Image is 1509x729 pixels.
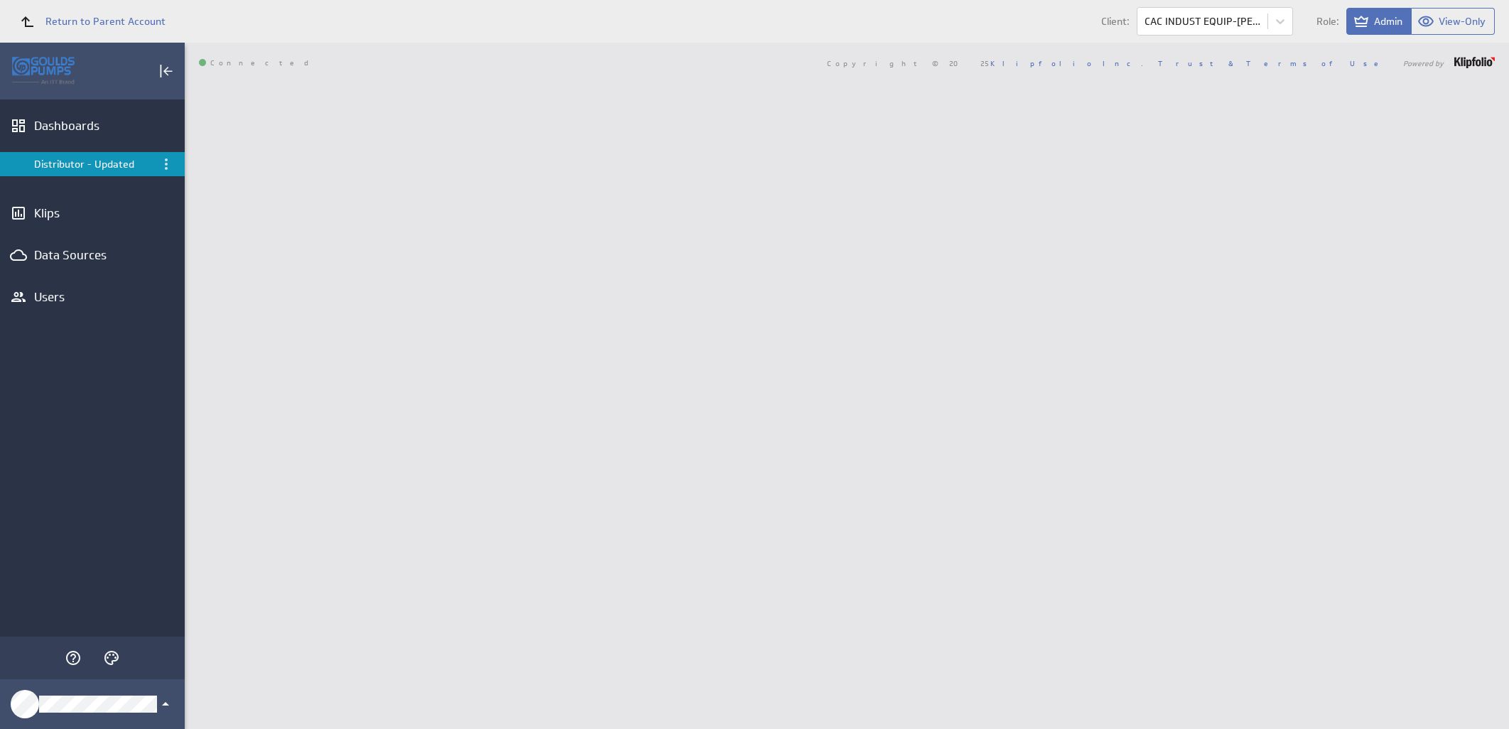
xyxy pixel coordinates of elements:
span: Role: [1316,16,1339,26]
a: Return to Parent Account [11,6,166,37]
img: logo-footer.png [1454,57,1495,68]
div: Distributor - Updated [34,158,153,171]
a: Klipfolio Inc. [990,58,1143,68]
img: Klipfolio logo [12,57,75,85]
div: Dashboards [34,118,151,134]
div: Help [61,646,85,670]
div: Menu [156,154,176,174]
span: Admin [1374,15,1402,28]
span: Powered by [1403,60,1444,67]
button: View as Admin [1346,8,1412,35]
div: Users [34,289,151,305]
div: Menu [158,156,175,173]
button: View as View-Only [1412,8,1495,35]
div: Collapse [154,59,178,83]
span: Client: [1101,16,1130,26]
span: Copyright © 2025 [827,60,1143,67]
a: Trust & Terms of Use [1158,58,1388,68]
div: Data Sources [34,247,151,263]
span: Return to Parent Account [45,16,166,26]
div: Dashboard menu [158,156,175,173]
div: Go to Dashboards [12,57,75,85]
svg: Themes [103,649,120,666]
div: CAC INDUST EQUIP-[PERSON_NAME] [1145,16,1260,26]
span: Connected: ID: dpnc-24 Online: true [199,59,317,67]
div: Klips [34,205,151,221]
span: View-Only [1439,15,1486,28]
div: Themes [99,646,124,670]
